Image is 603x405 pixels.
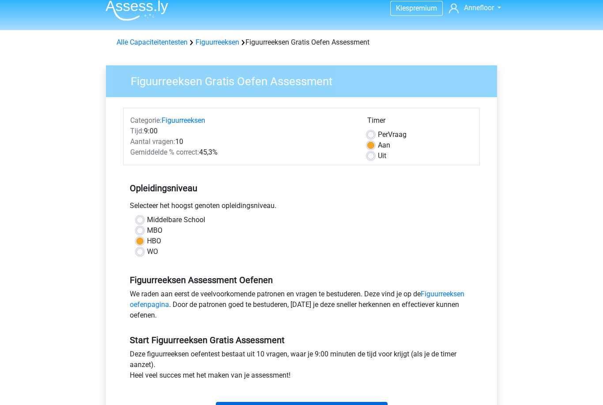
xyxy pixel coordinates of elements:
[117,38,188,46] a: Alle Capaciteitentesten
[162,116,205,125] a: Figuurreeksen
[123,201,480,215] div: Selecteer het hoogst genoten opleidingsniveau.
[130,148,199,156] span: Gemiddelde % correct:
[123,289,480,324] div: We raden aan eerst de veelvoorkomende patronen en vragen te bestuderen. Deze vind je op de . Door...
[409,4,437,12] span: premium
[130,179,473,197] h5: Opleidingsniveau
[130,116,162,125] span: Categorie:
[391,2,442,14] a: Kiespremium
[130,127,144,135] span: Tijd:
[367,115,473,129] div: Timer
[130,275,473,285] h5: Figuurreeksen Assessment Oefenen
[130,335,473,345] h5: Start Figuurreeksen Gratis Assessment
[147,246,158,257] label: WO
[147,236,161,246] label: HBO
[196,38,239,46] a: Figuurreeksen
[378,130,388,139] span: Per
[123,349,480,384] div: Deze figuurreeksen oefentest bestaat uit 10 vragen, waar je 9:00 minuten de tijd voor krijgt (als...
[147,225,162,236] label: MBO
[378,151,386,161] label: Uit
[378,140,390,151] label: Aan
[147,215,205,225] label: Middelbare School
[124,126,361,136] div: 9:00
[445,3,505,13] a: Annefloor
[124,136,361,147] div: 10
[113,37,490,48] div: Figuurreeksen Gratis Oefen Assessment
[124,147,361,158] div: 45,3%
[396,4,409,12] span: Kies
[378,129,407,140] label: Vraag
[130,137,175,146] span: Aantal vragen:
[464,4,494,12] span: Annefloor
[120,71,490,88] h3: Figuurreeksen Gratis Oefen Assessment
